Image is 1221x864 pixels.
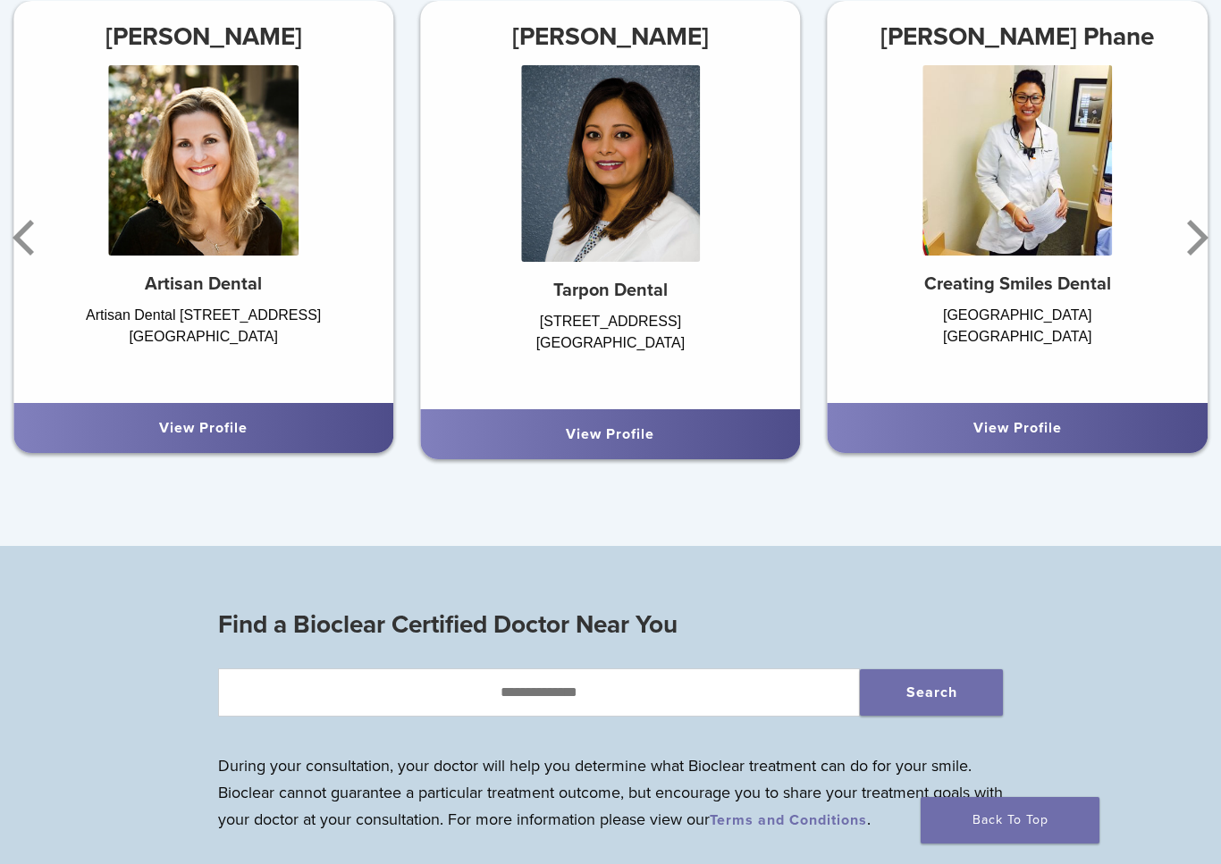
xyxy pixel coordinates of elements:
a: View Profile [159,419,248,437]
strong: Tarpon Dental [553,280,668,301]
img: Dr. Mary Isaacs [108,65,299,256]
button: Next [1176,184,1212,291]
button: Previous [9,184,45,291]
h3: [PERSON_NAME] Phane [828,15,1208,58]
h3: [PERSON_NAME] [13,15,393,58]
div: Artisan Dental [STREET_ADDRESS] [GEOGRAPHIC_DATA] [13,305,393,385]
img: Dr. Phong Phane [922,65,1113,256]
img: Dr. Seema Amin [521,65,700,262]
h3: Find a Bioclear Certified Doctor Near You [218,603,1004,646]
a: View Profile [566,425,654,443]
p: During your consultation, your doctor will help you determine what Bioclear treatment can do for ... [218,752,1004,833]
strong: Artisan Dental [145,273,262,295]
button: Search [860,669,1003,716]
a: Back To Top [921,797,1099,843]
h3: [PERSON_NAME] [420,15,800,58]
strong: Creating Smiles Dental [924,273,1111,295]
div: [STREET_ADDRESS] [GEOGRAPHIC_DATA] [420,311,800,391]
a: Terms and Conditions [710,811,867,829]
a: View Profile [973,419,1062,437]
div: [GEOGRAPHIC_DATA] [GEOGRAPHIC_DATA] [828,305,1208,385]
